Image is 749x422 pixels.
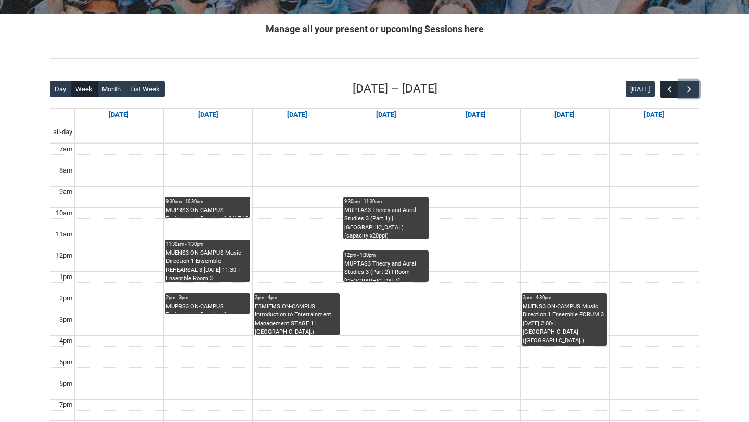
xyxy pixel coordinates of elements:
[54,250,74,261] div: 12pm
[166,294,249,301] div: 2pm - 3pm
[57,400,74,410] div: 7pm
[50,81,71,97] button: Day
[552,109,577,121] a: Go to September 19, 2025
[57,272,74,282] div: 1pm
[54,229,74,240] div: 11am
[166,198,249,205] div: 9:30am - 10:30am
[166,249,249,282] div: MUENS3 ON-CAMPUS Music Direction 1 Ensemble REHEARSAL 3 [DATE] 11:30- | Ensemble Room 3 ([GEOGRAP...
[344,206,428,239] div: MUPTAS3 Theory and Aural Studies 3 (Part 1) | [GEOGRAPHIC_DATA].) (capacity x20ppl)
[57,336,74,346] div: 4pm
[660,81,679,98] button: Previous Week
[255,294,338,301] div: 2pm - 4pm
[107,109,131,121] a: Go to September 14, 2025
[57,165,74,176] div: 8am
[57,357,74,367] div: 5pm
[50,52,699,63] img: REDU_GREY_LINE
[57,314,74,325] div: 3pm
[54,208,74,218] div: 10am
[51,127,74,137] span: all-day
[196,109,221,121] a: Go to September 15, 2025
[523,294,606,301] div: 2pm - 4:30pm
[57,144,74,154] div: 7am
[679,81,699,98] button: Next Week
[344,198,428,205] div: 9:30am - 11:30am
[374,109,398,121] a: Go to September 17, 2025
[97,81,126,97] button: Month
[50,22,699,36] h2: Manage all your present or upcoming Sessions here
[71,81,98,97] button: Week
[166,241,249,248] div: 11:30am - 1:30pm
[255,302,338,335] div: EBMIEMS ON-CAMPUS Introduction to Entertainment Management STAGE 1 | [GEOGRAPHIC_DATA].) (capacit...
[463,109,488,121] a: Go to September 18, 2025
[125,81,165,97] button: List Week
[57,187,74,197] div: 9am
[166,302,249,314] div: MUPRS3 ON-CAMPUS Professional Practice 1 INSTRUMENTAL WORKSHOP STAGE 3 MON 2:00 | [GEOGRAPHIC_DAT...
[344,260,428,282] div: MUPTAS3 Theory and Aural Studies 3 (Part 2) | Room [GEOGRAPHIC_DATA] ([GEOGRAPHIC_DATA].) (capaci...
[353,80,437,98] h2: [DATE] – [DATE]
[166,206,249,218] div: MUPRS3 ON-CAMPUS Professional Practice 1 GUITAR TECH STAGE 3 MON 9:30 | Ensemble Room 6 ([GEOGRAP...
[57,293,74,304] div: 2pm
[57,378,74,389] div: 6pm
[523,302,606,346] div: MUENS3 ON-CAMPUS Music Direction 1 Ensemble FORUM 3 [DATE] 2:00- | [GEOGRAPHIC_DATA] ([GEOGRAPHIC...
[626,81,655,97] button: [DATE]
[344,252,428,259] div: 12pm - 1:30pm
[642,109,666,121] a: Go to September 20, 2025
[285,109,309,121] a: Go to September 16, 2025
